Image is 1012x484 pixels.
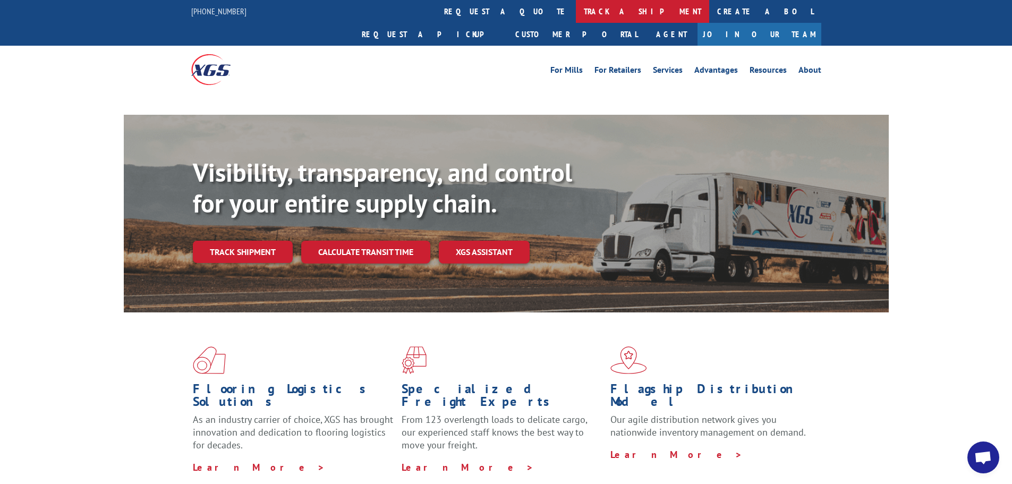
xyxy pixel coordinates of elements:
[594,66,641,78] a: For Retailers
[610,413,806,438] span: Our agile distribution network gives you nationwide inventory management on demand.
[750,66,787,78] a: Resources
[698,23,821,46] a: Join Our Team
[694,66,738,78] a: Advantages
[301,241,430,264] a: Calculate transit time
[193,241,293,263] a: Track shipment
[402,383,602,413] h1: Specialized Freight Experts
[610,346,647,374] img: xgs-icon-flagship-distribution-model-red
[610,383,811,413] h1: Flagship Distribution Model
[402,461,534,473] a: Learn More >
[645,23,698,46] a: Agent
[402,346,427,374] img: xgs-icon-focused-on-flooring-red
[550,66,583,78] a: For Mills
[191,6,246,16] a: [PHONE_NUMBER]
[653,66,683,78] a: Services
[354,23,507,46] a: Request a pickup
[610,448,743,461] a: Learn More >
[507,23,645,46] a: Customer Portal
[193,383,394,413] h1: Flooring Logistics Solutions
[798,66,821,78] a: About
[439,241,530,264] a: XGS ASSISTANT
[193,346,226,374] img: xgs-icon-total-supply-chain-intelligence-red
[402,413,602,461] p: From 123 overlength loads to delicate cargo, our experienced staff knows the best way to move you...
[193,156,572,219] b: Visibility, transparency, and control for your entire supply chain.
[967,441,999,473] div: Open chat
[193,461,325,473] a: Learn More >
[193,413,393,451] span: As an industry carrier of choice, XGS has brought innovation and dedication to flooring logistics...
